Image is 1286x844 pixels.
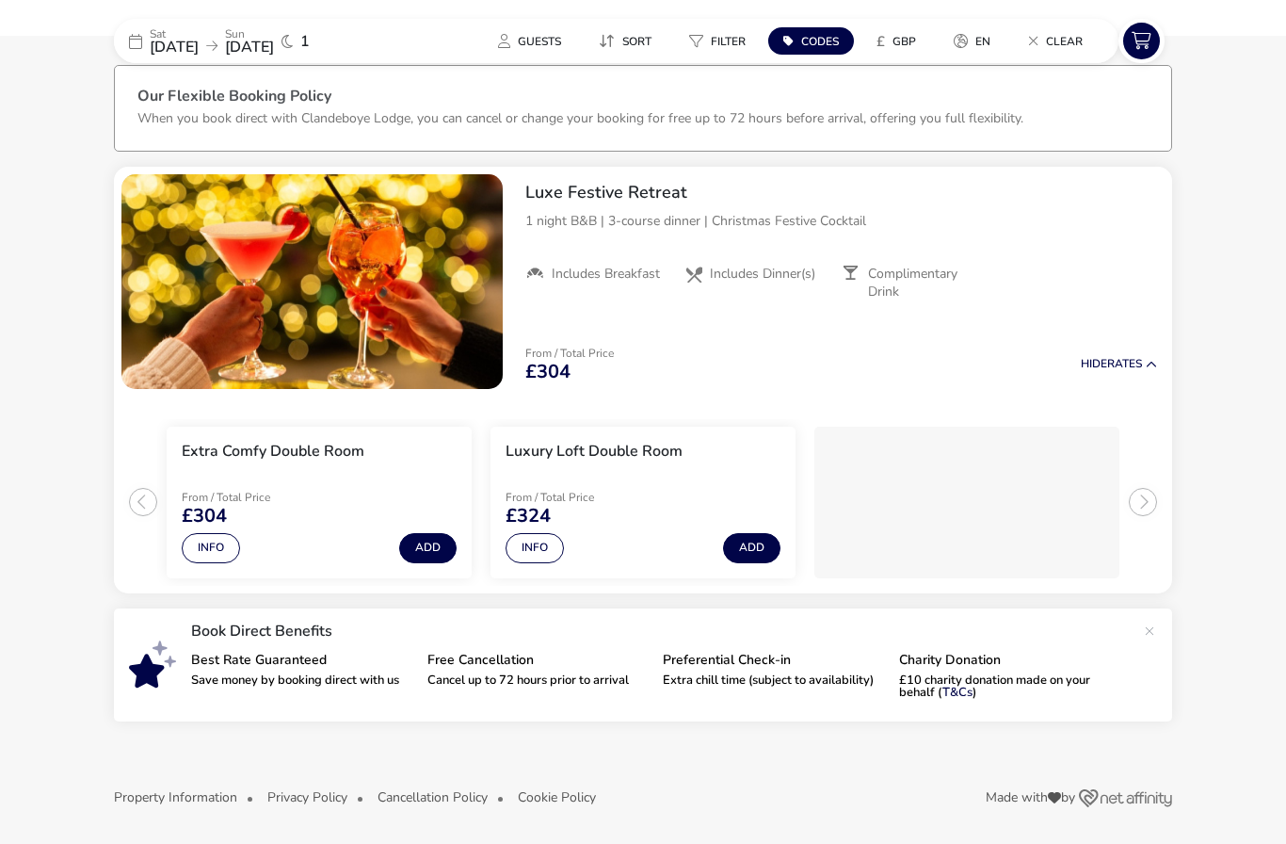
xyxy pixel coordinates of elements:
[506,533,564,563] button: Info
[483,27,576,55] button: Guests
[191,674,412,687] p: Save money by booking direct with us
[986,791,1075,804] span: Made with by
[892,34,916,49] span: GBP
[267,790,347,804] button: Privacy Policy
[723,533,780,563] button: Add
[868,266,985,300] span: Complimentary Drink
[114,19,396,63] div: Sat[DATE]Sun[DATE]1
[552,266,660,283] span: Includes Breakfast
[805,419,1129,586] swiper-slide: 3 / 3
[1081,358,1157,370] button: HideRates
[768,27,854,55] button: Codes
[191,624,1134,639] p: Book Direct Benefits
[399,533,457,563] button: Add
[427,674,649,687] p: Cancel up to 72 hours prior to arrival
[150,28,199,40] p: Sat
[1013,27,1098,55] button: Clear
[518,34,561,49] span: Guests
[182,492,315,503] p: From / Total Price
[674,27,761,55] button: Filter
[506,442,683,462] h3: Luxury Loft Double Room
[114,790,237,804] button: Property Information
[1013,27,1105,55] naf-pibe-menu-bar-item: Clear
[518,790,596,804] button: Cookie Policy
[584,27,667,55] button: Sort
[711,34,746,49] span: Filter
[121,174,503,389] swiper-slide: 1 / 1
[427,654,649,667] p: Free Cancellation
[150,37,199,57] span: [DATE]
[525,363,571,381] span: £304
[510,167,1172,316] div: Luxe Festive Retreat 1 night B&B | 3-course dinner | Christmas Festive Cocktail Includes Breakfas...
[137,89,1149,108] h3: Our Flexible Booking Policy
[663,654,884,667] p: Preferential Check-in
[225,37,274,57] span: [DATE]
[506,507,551,526] span: £324
[899,674,1120,699] p: £10 charity donation made on your behalf ( )
[939,27,1013,55] naf-pibe-menu-bar-item: en
[525,182,1157,203] h2: Luxe Festive Retreat
[768,27,861,55] naf-pibe-menu-bar-item: Codes
[1081,356,1107,371] span: Hide
[801,34,839,49] span: Codes
[861,27,939,55] naf-pibe-menu-bar-item: £GBP
[1046,34,1083,49] span: Clear
[225,28,274,40] p: Sun
[481,419,805,586] swiper-slide: 2 / 3
[137,109,1023,127] p: When you book direct with Clandeboye Lodge, you can cancel or change your booking for free up to ...
[525,348,614,359] p: From / Total Price
[622,34,651,49] span: Sort
[876,32,885,51] i: £
[899,654,1120,667] p: Charity Donation
[975,34,990,49] span: en
[483,27,584,55] naf-pibe-menu-bar-item: Guests
[182,507,227,526] span: £304
[710,266,815,283] span: Includes Dinner(s)
[191,654,412,667] p: Best Rate Guaranteed
[663,674,884,687] p: Extra chill time (subject to availability)
[300,34,310,49] span: 1
[506,492,639,503] p: From / Total Price
[861,27,931,55] button: £GBP
[525,211,1157,231] p: 1 night B&B | 3-course dinner | Christmas Festive Cocktail
[182,533,240,563] button: Info
[157,419,481,586] swiper-slide: 1 / 3
[584,27,674,55] naf-pibe-menu-bar-item: Sort
[182,442,364,462] h3: Extra Comfy Double Room
[942,684,973,701] a: T&Cs
[939,27,1005,55] button: en
[378,790,488,804] button: Cancellation Policy
[674,27,768,55] naf-pibe-menu-bar-item: Filter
